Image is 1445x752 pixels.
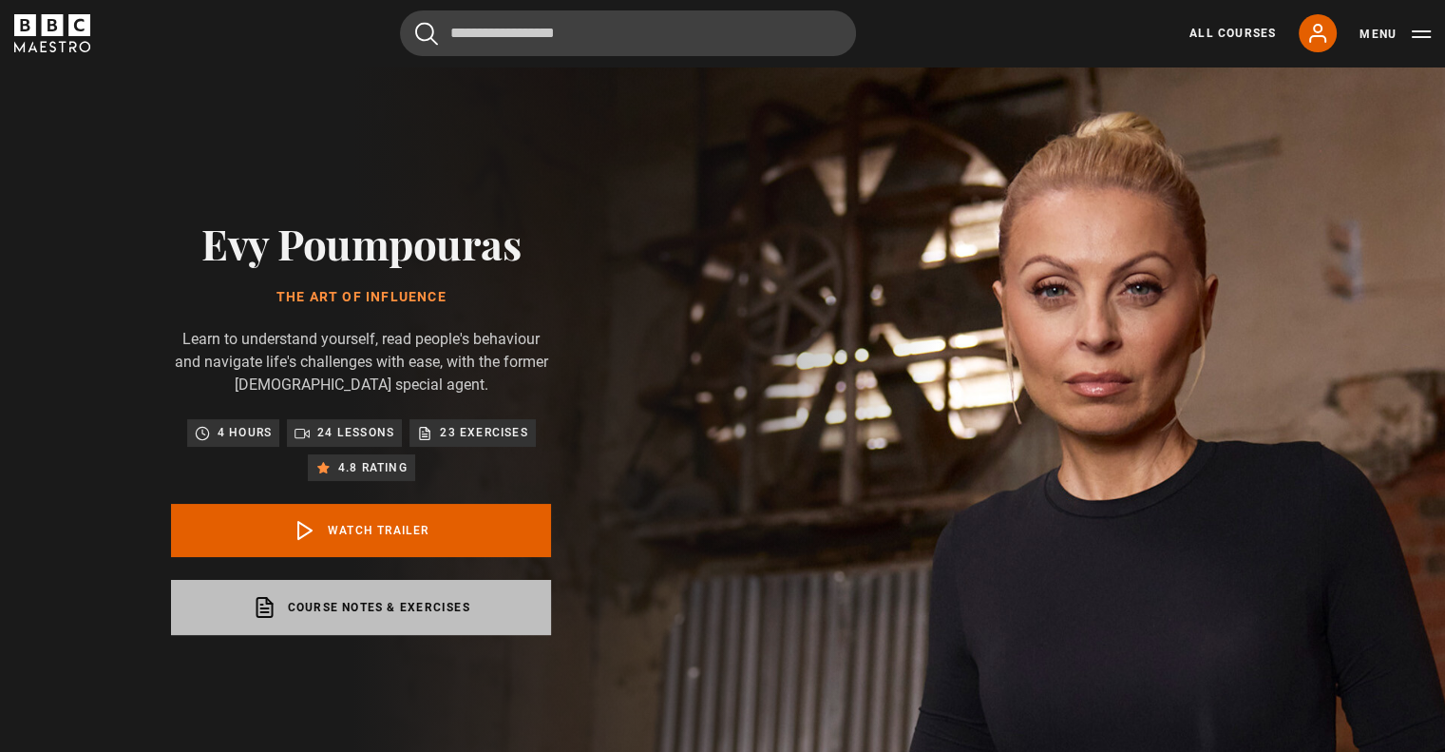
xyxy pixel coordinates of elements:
button: Submit the search query [415,22,438,46]
h1: The Art of Influence [171,290,551,305]
button: Toggle navigation [1359,25,1431,44]
a: Course notes & exercises [171,580,551,635]
input: Search [400,10,856,56]
a: Watch Trailer [171,504,551,557]
p: 4 hours [218,423,272,442]
p: 24 lessons [317,423,394,442]
p: 23 exercises [440,423,527,442]
h2: Evy Poumpouras [171,219,551,267]
p: Learn to understand yourself, read people's behaviour and navigate life's challenges with ease, w... [171,328,551,396]
svg: BBC Maestro [14,14,90,52]
p: 4.8 rating [338,458,408,477]
a: All Courses [1189,25,1276,42]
